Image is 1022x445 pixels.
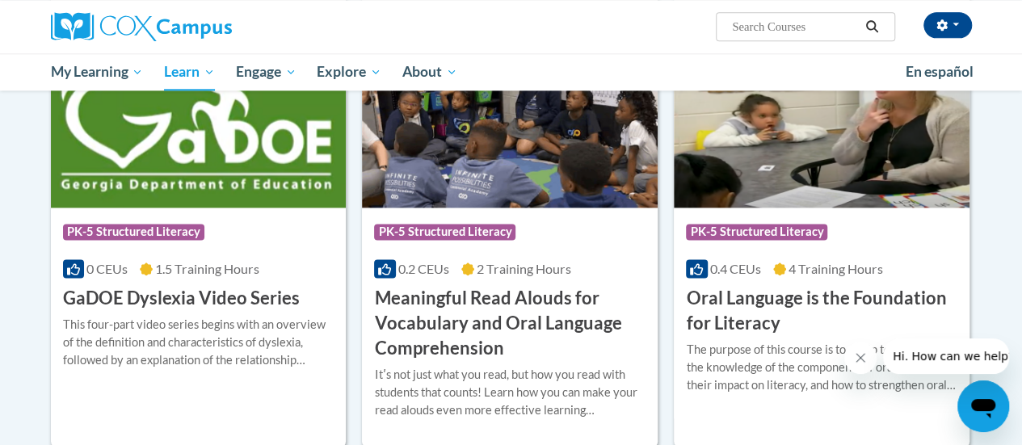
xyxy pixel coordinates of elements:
span: 0 CEUs [86,261,128,276]
span: 4 Training Hours [789,261,883,276]
span: About [402,62,457,82]
input: Search Courses [730,17,860,36]
span: Explore [317,62,381,82]
span: Hi. How can we help? [10,11,131,24]
img: Course Logo [674,43,969,208]
span: 2 Training Hours [477,261,571,276]
h3: Meaningful Read Alouds for Vocabulary and Oral Language Comprehension [374,286,646,360]
iframe: Message from company [883,338,1009,374]
span: Learn [164,62,215,82]
span: En español [906,63,974,80]
div: Itʹs not just what you read, but how you read with students that counts! Learn how you can make y... [374,366,646,419]
a: Cox Campus [51,12,342,41]
img: Cox Campus [51,12,232,41]
iframe: Button to launch messaging window [957,380,1009,432]
span: 0.2 CEUs [398,261,449,276]
a: About [392,53,468,90]
h3: GaDOE Dyslexia Video Series [63,286,300,311]
a: En español [895,55,984,89]
span: PK-5 Structured Literacy [686,224,827,240]
span: 0.4 CEUs [710,261,761,276]
span: Engage [236,62,297,82]
div: This four-part video series begins with an overview of the definition and characteristics of dysl... [63,316,334,369]
span: 1.5 Training Hours [155,261,259,276]
a: Learn [154,53,225,90]
button: Account Settings [923,12,972,38]
span: PK-5 Structured Literacy [374,224,515,240]
a: Engage [225,53,307,90]
a: My Learning [40,53,154,90]
a: Explore [306,53,392,90]
div: The purpose of this course is to equip teachers with the knowledge of the components of oral lang... [686,341,957,394]
button: Search [860,17,884,36]
span: My Learning [50,62,143,82]
span: PK-5 Structured Literacy [63,224,204,240]
iframe: Close message [844,342,877,374]
div: Main menu [39,53,984,90]
h3: Oral Language is the Foundation for Literacy [686,286,957,336]
img: Course Logo [51,43,347,208]
img: Course Logo [362,43,658,208]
